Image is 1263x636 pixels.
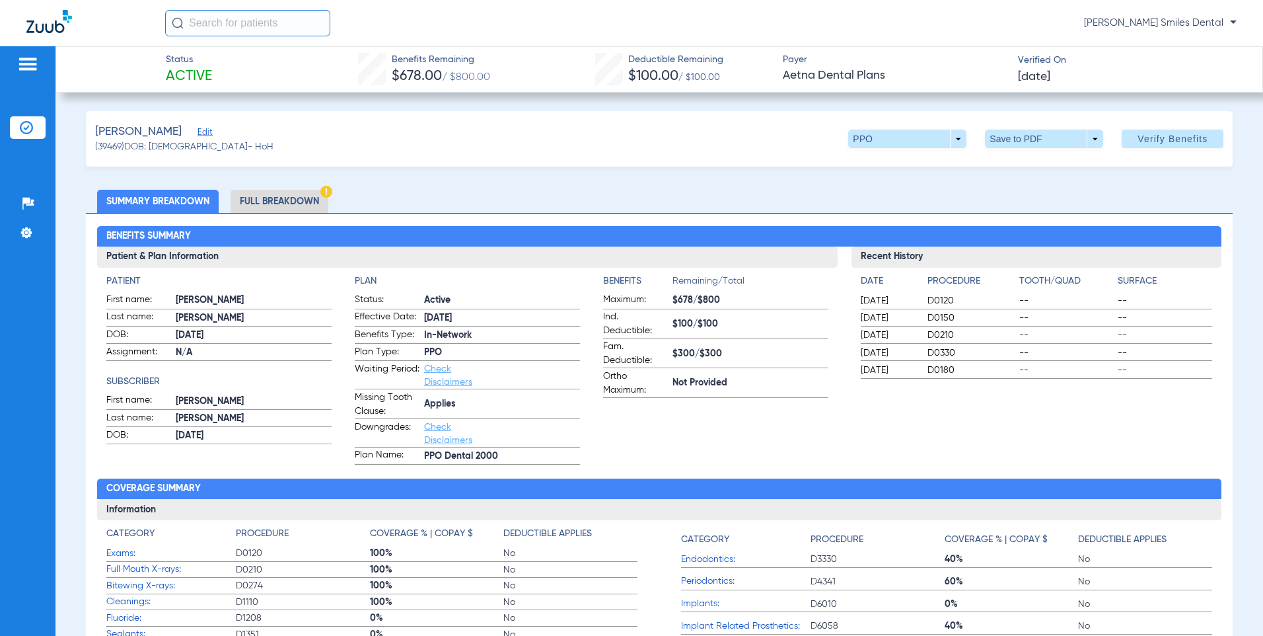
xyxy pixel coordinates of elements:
span: [DATE] [861,329,916,342]
span: N/A [176,346,332,360]
span: DOB: [106,328,171,344]
span: Verify Benefits [1137,134,1208,144]
span: No [503,612,637,625]
h2: Coverage Summary [97,479,1221,500]
span: Implants: [681,597,811,611]
input: Search for patients [165,10,330,36]
span: First name: [106,293,171,309]
span: (39469) DOB: [DEMOGRAPHIC_DATA] - HoH [95,140,273,154]
span: Verified On [1018,54,1242,67]
span: [DATE] [861,294,916,307]
app-breakdown-title: Procedure [811,527,944,551]
span: Periodontics: [681,575,811,588]
a: Check Disclaimers [424,364,472,387]
span: Fluoride: [106,612,236,625]
span: 60% [945,575,1078,588]
span: Last name: [106,411,171,427]
span: D1110 [236,596,369,609]
h4: Category [681,533,729,547]
span: Ind. Deductible: [603,310,668,338]
span: -- [1019,346,1113,360]
app-breakdown-title: Coverage % | Copay $ [945,527,1078,551]
h4: Plan [355,274,580,288]
span: No [1078,619,1211,633]
span: Assignment: [106,345,171,361]
span: [DATE] [861,346,916,360]
span: D4341 [811,575,944,588]
h3: Patient & Plan Information [97,247,837,268]
span: [PERSON_NAME] [176,294,332,307]
span: D3330 [811,553,944,566]
span: Downgrades: [355,420,419,447]
span: [PERSON_NAME] [95,124,182,140]
span: D0120 [927,294,1015,307]
button: Save to PDF [985,130,1103,148]
span: -- [1118,294,1211,307]
app-breakdown-title: Coverage % | Copay $ [370,527,503,545]
span: 0% [945,598,1078,611]
span: Maximum: [603,293,668,309]
span: [DATE] [424,311,580,325]
span: Aetna Dental Plans [783,67,1007,84]
span: Active [166,67,212,86]
span: Plan Type: [355,345,419,361]
span: No [503,579,637,592]
span: -- [1019,311,1113,325]
h2: Benefits Summary [97,226,1221,247]
span: D6010 [811,598,944,611]
h4: Patient [106,274,332,288]
span: D0210 [927,329,1015,342]
span: Applies [424,397,580,411]
span: D0180 [927,364,1015,377]
span: D6058 [811,619,944,633]
li: Summary Breakdown [97,190,219,213]
span: No [503,563,637,576]
span: D0120 [236,547,369,560]
a: Check Disclaimers [424,422,472,445]
app-breakdown-title: Surface [1118,274,1211,293]
h4: Surface [1118,274,1211,288]
div: Chat Widget [1197,573,1263,636]
span: [PERSON_NAME] [176,395,332,409]
span: Not Provided [672,376,828,390]
h4: Deductible Applies [503,527,592,541]
h4: Subscriber [106,375,332,389]
span: Waiting Period: [355,362,419,389]
h4: Category [106,527,155,541]
span: -- [1118,329,1211,342]
span: $100.00 [628,69,678,83]
span: -- [1019,294,1113,307]
app-breakdown-title: Deductible Applies [1078,527,1211,551]
span: Edit [198,128,209,140]
span: 100% [370,579,503,592]
img: Search Icon [172,17,184,29]
h4: Benefits [603,274,672,288]
img: hamburger-icon [17,56,38,72]
span: Last name: [106,310,171,326]
app-breakdown-title: Benefits [603,274,672,293]
span: Benefits Type: [355,328,419,344]
span: Exams: [106,547,236,561]
span: [DATE] [1018,69,1050,85]
span: [DATE] [176,329,332,342]
app-breakdown-title: Tooth/Quad [1019,274,1113,293]
span: PPO Dental 2000 [424,450,580,463]
span: Deductible Remaining [628,53,723,67]
span: Implant Related Prosthetics: [681,619,811,633]
span: [DATE] [176,429,332,443]
span: DOB: [106,428,171,444]
span: No [1078,598,1211,611]
span: 100% [370,563,503,576]
span: 40% [945,553,1078,566]
span: First name: [106,393,171,409]
span: Bitewing X-rays: [106,579,236,593]
span: $678/$800 [672,294,828,307]
span: -- [1019,329,1113,342]
h3: Recent History [851,247,1221,268]
span: -- [1118,311,1211,325]
span: D0210 [236,563,369,576]
span: -- [1118,346,1211,360]
h4: Procedure [811,533,863,547]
